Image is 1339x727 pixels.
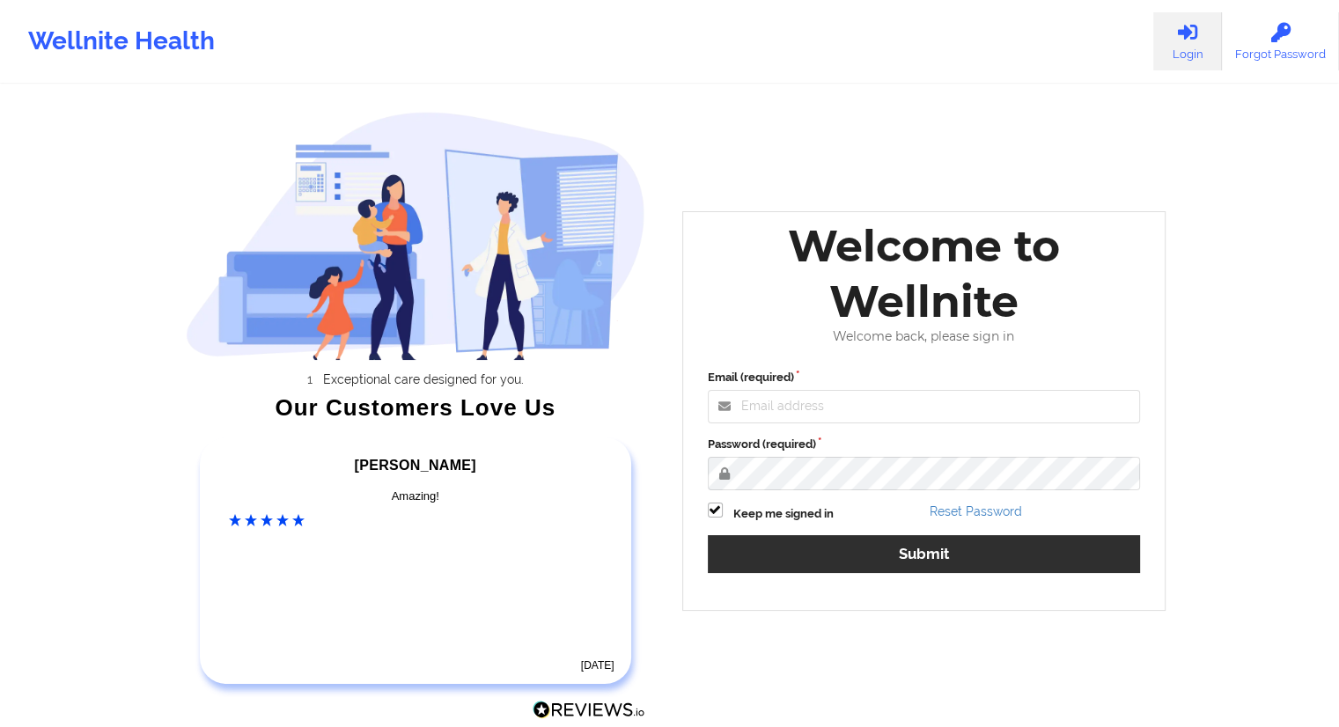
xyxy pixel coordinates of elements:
label: Email (required) [708,369,1141,386]
button: Submit [708,535,1141,573]
div: Welcome back, please sign in [695,329,1153,344]
time: [DATE] [581,659,614,672]
label: Password (required) [708,436,1141,453]
a: Reset Password [930,504,1022,518]
a: Login [1153,12,1222,70]
div: Amazing! [229,488,602,505]
input: Email address [708,390,1141,423]
div: Welcome to Wellnite [695,218,1153,329]
img: Reviews.io Logo [533,701,645,719]
label: Keep me signed in [733,505,834,523]
img: wellnite-auth-hero_200.c722682e.png [186,111,645,360]
a: Forgot Password [1222,12,1339,70]
a: Reviews.io Logo [533,701,645,723]
div: Our Customers Love Us [186,399,645,416]
li: Exceptional care designed for you. [202,372,645,386]
span: [PERSON_NAME] [355,458,476,473]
